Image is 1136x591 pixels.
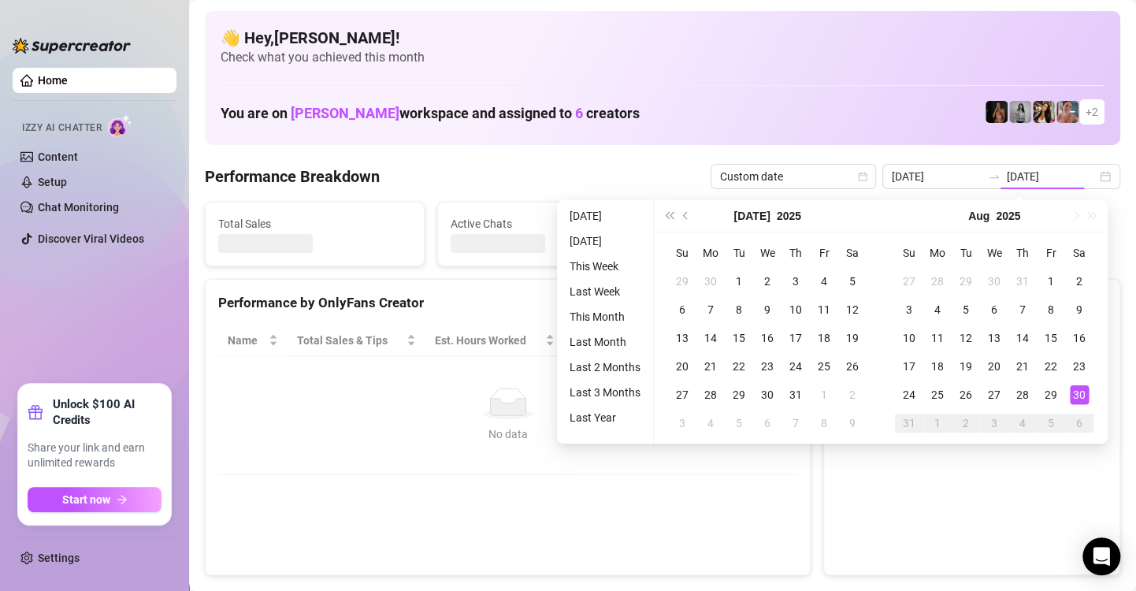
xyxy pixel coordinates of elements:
[62,493,110,506] span: Start now
[22,121,102,136] span: Izzy AI Chatter
[574,332,647,349] span: Sales / Hour
[1086,103,1098,121] span: + 2
[228,332,265,349] span: Name
[291,105,399,121] span: [PERSON_NAME]
[988,170,1000,183] span: to
[221,105,640,122] h1: You are on workspace and assigned to creators
[837,292,1107,314] div: Sales by OnlyFans Creator
[297,332,403,349] span: Total Sales & Tips
[682,215,875,232] span: Messages Sent
[13,38,131,54] img: logo-BBDzfeDw.svg
[218,292,797,314] div: Performance by OnlyFans Creator
[221,49,1104,66] span: Check what you achieved this month
[892,168,982,185] input: Start date
[988,170,1000,183] span: swap-right
[218,325,288,356] th: Name
[28,487,161,512] button: Start nowarrow-right
[38,74,68,87] a: Home
[38,201,119,214] a: Chat Monitoring
[117,494,128,505] span: arrow-right
[234,426,781,443] div: No data
[1056,101,1078,123] img: Yarden
[858,172,867,181] span: calendar
[1009,101,1031,123] img: A
[28,440,161,471] span: Share your link and earn unlimited rewards
[669,325,798,356] th: Chat Conversion
[1007,168,1097,185] input: End date
[221,27,1104,49] h4: 👋 Hey, [PERSON_NAME] !
[38,552,80,564] a: Settings
[205,165,380,188] h4: Performance Breakdown
[38,151,78,163] a: Content
[108,114,132,137] img: AI Chatter
[575,105,583,121] span: 6
[218,215,411,232] span: Total Sales
[678,332,776,349] span: Chat Conversion
[451,215,644,232] span: Active Chats
[720,165,867,188] span: Custom date
[53,396,161,428] strong: Unlock $100 AI Credits
[28,404,43,420] span: gift
[564,325,669,356] th: Sales / Hour
[288,325,425,356] th: Total Sales & Tips
[38,232,144,245] a: Discover Viral Videos
[1033,101,1055,123] img: AdelDahan
[38,176,67,188] a: Setup
[435,332,542,349] div: Est. Hours Worked
[986,101,1008,123] img: the_bohema
[1082,537,1120,575] div: Open Intercom Messenger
